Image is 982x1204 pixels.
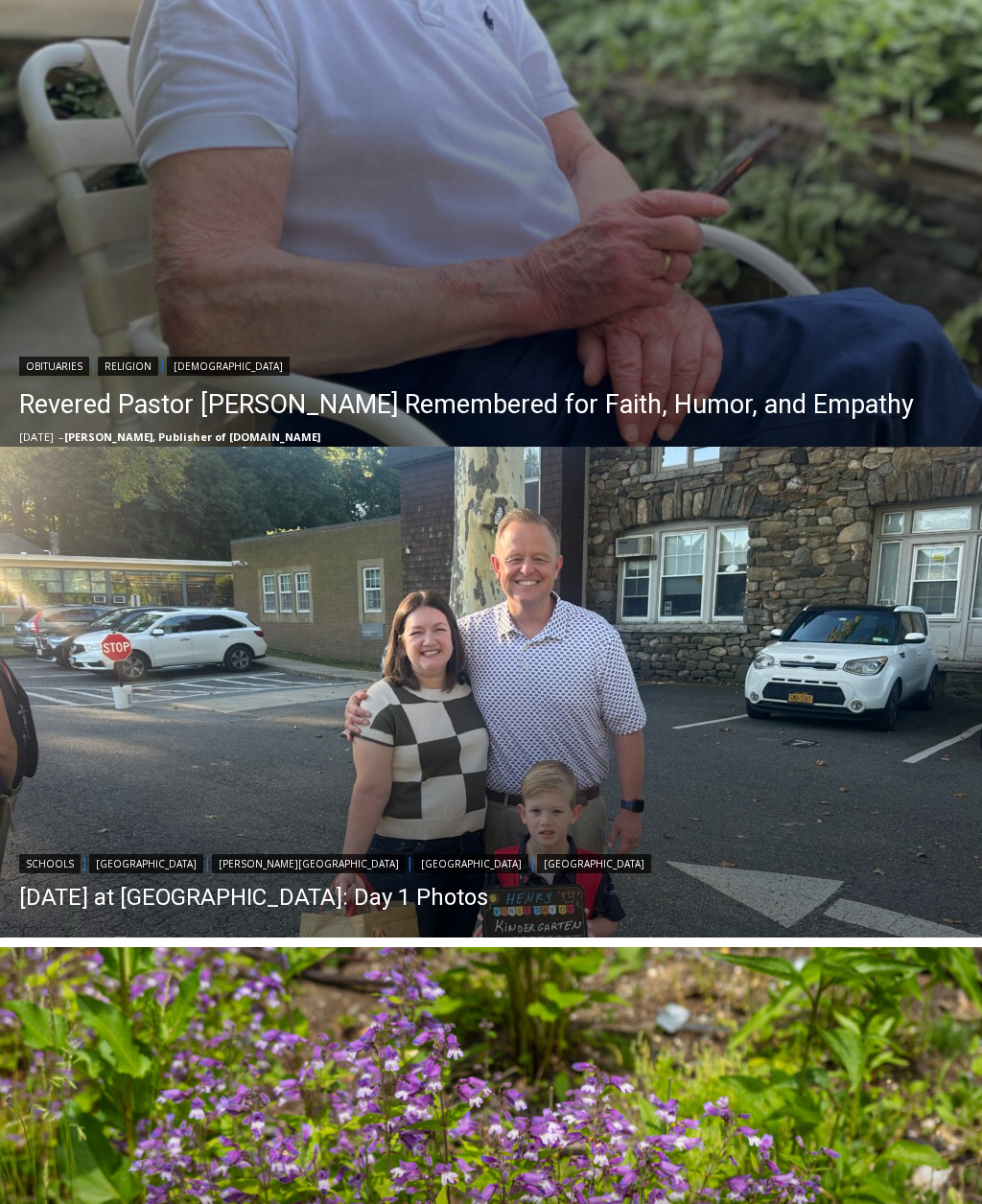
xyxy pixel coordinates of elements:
a: [GEOGRAPHIC_DATA] [414,854,528,873]
a: Religion [98,357,158,376]
a: Open Tues. - Sun. [PHONE_NUMBER] [1,193,193,239]
a: [DEMOGRAPHIC_DATA] [167,357,290,376]
div: "We would have speakers with experience in local journalism speak to us about their experiences a... [484,1,906,186]
div: "[PERSON_NAME]'s draw is the fine variety of pristine raw fish kept on hand" [198,120,282,229]
span: – [58,429,64,444]
span: Open Tues. - Sun. [PHONE_NUMBER] [6,197,188,270]
a: [PERSON_NAME], Publisher of [DOMAIN_NAME] [64,429,320,444]
div: | | [19,353,914,376]
span: Intern @ [DOMAIN_NAME] [502,191,889,234]
div: | | | | [19,850,651,873]
a: [GEOGRAPHIC_DATA] [89,854,203,873]
a: [DATE] at [GEOGRAPHIC_DATA]: Day 1 Photos [19,883,651,912]
time: [DATE] [19,429,54,444]
a: [GEOGRAPHIC_DATA] [537,854,651,873]
a: [PERSON_NAME][GEOGRAPHIC_DATA] [212,854,406,873]
a: Intern @ [DOMAIN_NAME] [461,186,929,239]
a: Revered Pastor [PERSON_NAME] Remembered for Faith, Humor, and Empathy [19,385,914,424]
a: Schools [19,854,81,873]
a: Obituaries [19,357,89,376]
